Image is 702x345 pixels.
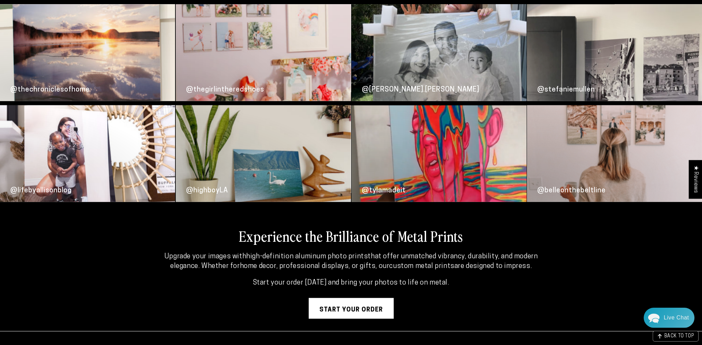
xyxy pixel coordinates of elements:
[127,227,576,245] h2: Experience the Brilliance of Metal Prints
[689,160,702,198] div: Click to open Judge.me floating reviews tab
[186,186,228,195] div: @highboyLA
[160,251,542,271] p: Upgrade your images with that offer unmatched vibrancy, durability, and modern elegance. Whether ...
[186,85,264,94] div: @thegirlintheredshoes
[309,298,394,318] a: Start your order
[664,334,694,339] span: BACK TO TOP
[362,186,406,195] div: @tylamadeit
[240,262,375,269] strong: home decor, professional displays, or gifts
[362,85,479,94] div: @[PERSON_NAME].[PERSON_NAME]
[389,262,454,269] strong: custom metal prints
[537,186,606,195] div: @belleonthebeltline
[253,279,449,286] strong: Start your order [DATE] and bring your photos to life on metal.
[10,85,90,94] div: @thechroniclesofhome
[246,253,368,260] strong: high-definition aluminum photo prints
[537,85,595,94] div: @stefaniemullen
[664,308,689,328] div: Contact Us Directly
[644,308,694,328] div: Chat widget toggle
[10,186,72,195] div: @lifebyallisonblog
